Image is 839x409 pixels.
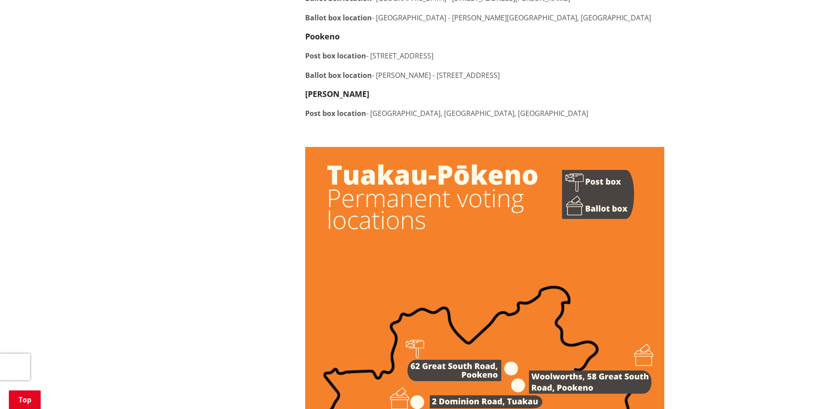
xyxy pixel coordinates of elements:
[305,89,369,99] strong: [PERSON_NAME]
[305,51,366,61] strong: Post box location
[9,390,41,409] a: Top
[305,70,372,80] strong: Ballot box location
[305,70,664,81] p: - [PERSON_NAME] - [STREET_ADDRESS]
[305,12,664,23] p: - [GEOGRAPHIC_DATA] - [PERSON_NAME][GEOGRAPHIC_DATA], [GEOGRAPHIC_DATA]
[305,50,664,61] p: - [STREET_ADDRESS]
[305,13,372,23] strong: Ballot box location
[798,372,830,404] iframe: Messenger Launcher
[305,108,366,118] strong: Post box location
[305,31,340,42] strong: Pookeno
[305,108,664,119] p: - [GEOGRAPHIC_DATA], [GEOGRAPHIC_DATA], [GEOGRAPHIC_DATA]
